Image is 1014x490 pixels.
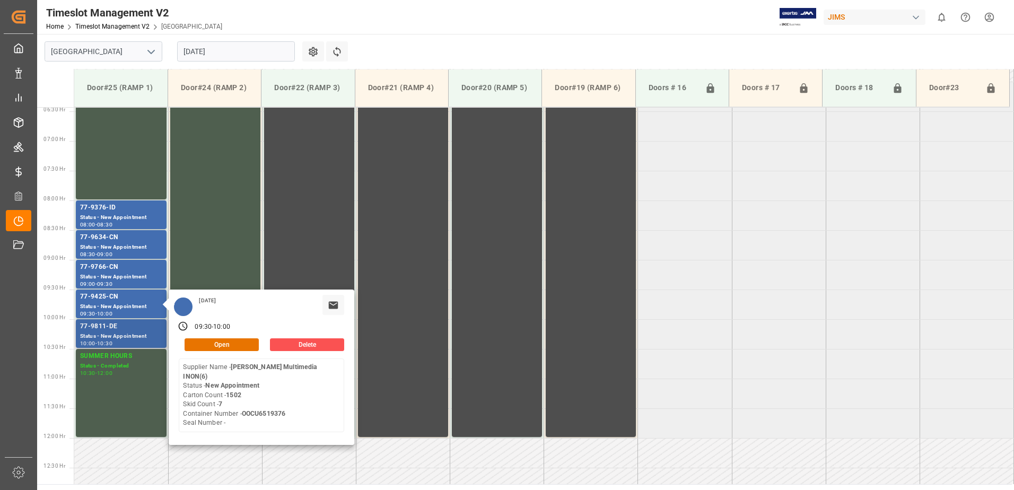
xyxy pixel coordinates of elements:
[218,400,222,408] b: 7
[738,78,794,98] div: Doors # 17
[43,255,65,261] span: 09:00 Hr
[177,78,252,98] div: Door#24 (RAMP 2)
[83,78,159,98] div: Door#25 (RAMP 1)
[457,78,533,98] div: Door#20 (RAMP 5)
[97,371,112,375] div: 12:00
[43,166,65,172] span: 07:30 Hr
[95,252,97,257] div: -
[80,252,95,257] div: 08:30
[43,107,65,112] span: 06:30 Hr
[80,273,162,282] div: Status - New Appointment
[45,41,162,62] input: Type to search/select
[644,78,701,98] div: Doors # 16
[95,311,97,316] div: -
[226,391,241,399] b: 1502
[80,292,162,302] div: 77-9425-CN
[143,43,159,60] button: open menu
[95,282,97,286] div: -
[954,5,977,29] button: Help Center
[43,196,65,202] span: 08:00 Hr
[80,222,95,227] div: 08:00
[185,338,259,351] button: Open
[183,363,317,380] b: [PERSON_NAME] Multimedia INON(6)
[95,371,97,375] div: -
[270,78,346,98] div: Door#22 (RAMP 3)
[80,351,162,362] div: SUMMER HOURS
[213,322,230,332] div: 10:00
[43,136,65,142] span: 07:00 Hr
[46,5,222,21] div: Timeslot Management V2
[824,10,925,25] div: JIMS
[80,332,162,341] div: Status - New Appointment
[177,41,295,62] input: DD.MM.YYYY
[242,410,285,417] b: OOCU6519376
[270,338,344,351] button: Delete
[550,78,626,98] div: Door#19 (RAMP 6)
[97,311,112,316] div: 10:00
[364,78,440,98] div: Door#21 (RAMP 4)
[80,282,95,286] div: 09:00
[780,8,816,27] img: Exertis%20JAM%20-%20Email%20Logo.jpg_1722504956.jpg
[195,297,220,304] div: [DATE]
[80,311,95,316] div: 09:30
[80,371,95,375] div: 10:30
[205,382,259,389] b: New Appointment
[80,341,95,346] div: 10:00
[95,341,97,346] div: -
[46,23,64,30] a: Home
[43,225,65,231] span: 08:30 Hr
[80,243,162,252] div: Status - New Appointment
[43,433,65,439] span: 12:00 Hr
[43,344,65,350] span: 10:30 Hr
[97,252,112,257] div: 09:00
[95,222,97,227] div: -
[80,321,162,332] div: 77-9811-DE
[43,285,65,291] span: 09:30 Hr
[80,203,162,213] div: 77-9376-ID
[80,302,162,311] div: Status - New Appointment
[43,314,65,320] span: 10:00 Hr
[925,78,981,98] div: Door#23
[195,322,212,332] div: 09:30
[75,23,150,30] a: Timeslot Management V2
[80,232,162,243] div: 77-9634-CN
[80,262,162,273] div: 77-9766-CN
[97,341,112,346] div: 10:30
[97,282,112,286] div: 09:30
[43,404,65,409] span: 11:30 Hr
[43,374,65,380] span: 11:00 Hr
[80,213,162,222] div: Status - New Appointment
[930,5,954,29] button: show 0 new notifications
[831,78,887,98] div: Doors # 18
[43,463,65,469] span: 12:30 Hr
[212,322,213,332] div: -
[183,363,340,428] div: Supplier Name - Status - Carton Count - Skid Count - Container Number - Seal Number -
[80,362,162,371] div: Status - Completed
[824,7,930,27] button: JIMS
[97,222,112,227] div: 08:30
